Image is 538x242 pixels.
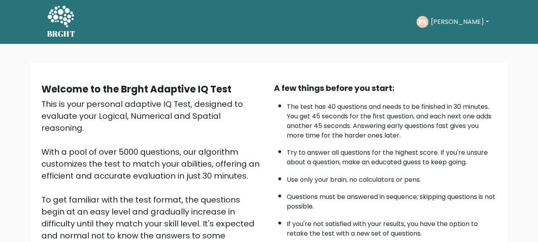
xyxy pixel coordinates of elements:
b: Welcome to the Brght Adaptive IQ Test [41,83,231,96]
li: Try to answer all questions for the highest score. If you're unsure about a question, make an edu... [287,144,497,167]
div: A few things before you start: [274,82,497,94]
text: PA [418,17,427,26]
li: If you're not satisfied with your results, you have the option to retake the test with a new set ... [287,215,497,238]
button: [PERSON_NAME] [428,17,491,27]
li: Use only your brain, no calculators or pens. [287,171,497,185]
h5: BRGHT [47,29,76,39]
a: BRGHT [47,3,76,41]
li: Questions must be answered in sequence; skipping questions is not possible. [287,188,497,211]
li: The test has 40 questions and needs to be finished in 30 minutes. You get 45 seconds for the firs... [287,98,497,140]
